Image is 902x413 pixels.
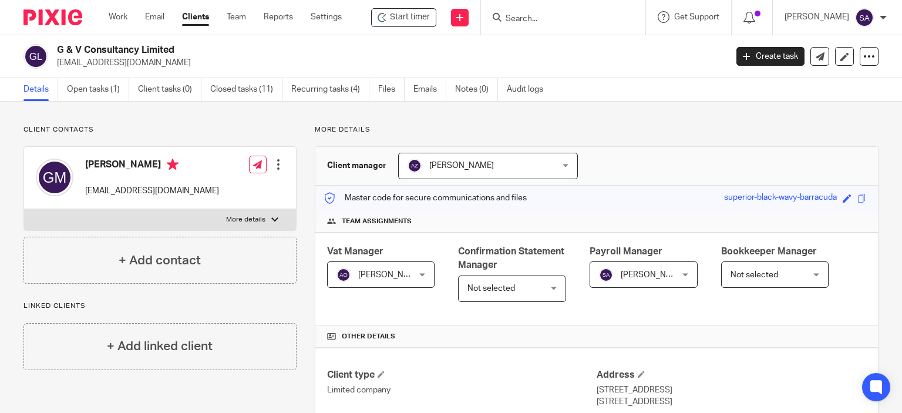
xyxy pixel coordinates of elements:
p: [EMAIL_ADDRESS][DOMAIN_NAME] [85,185,219,197]
a: Open tasks (1) [67,78,129,101]
p: [EMAIL_ADDRESS][DOMAIN_NAME] [57,57,719,69]
span: Vat Manager [327,247,383,256]
span: Bookkeeper Manager [721,247,817,256]
img: svg%3E [408,159,422,173]
a: Settings [311,11,342,23]
a: Closed tasks (11) [210,78,282,101]
img: Pixie [23,9,82,25]
p: Master code for secure communications and files [324,192,527,204]
a: Recurring tasks (4) [291,78,369,101]
a: Client tasks (0) [138,78,201,101]
a: Team [227,11,246,23]
span: [PERSON_NAME] [621,271,685,279]
div: G & V Consultancy Limited [371,8,436,27]
p: More details [226,215,265,224]
span: Payroll Manager [590,247,662,256]
p: [STREET_ADDRESS] [597,396,866,408]
i: Primary [167,159,179,170]
a: Reports [264,11,293,23]
a: Notes (0) [455,78,498,101]
span: Not selected [731,271,778,279]
h3: Client manager [327,160,386,172]
a: Emails [413,78,446,101]
h4: + Add linked client [107,337,213,355]
span: Start timer [390,11,430,23]
p: Limited company [327,384,597,396]
span: Other details [342,332,395,341]
a: Clients [182,11,209,23]
div: superior-black-wavy-barracuda [724,192,837,205]
a: Details [23,78,58,101]
p: [PERSON_NAME] [785,11,849,23]
h2: G & V Consultancy Limited [57,44,587,56]
h4: + Add contact [119,251,201,270]
span: Get Support [674,13,719,21]
span: [PERSON_NAME] [429,162,494,170]
a: Files [378,78,405,101]
a: Create task [736,47,805,66]
img: svg%3E [336,268,351,282]
p: [STREET_ADDRESS] [597,384,866,396]
img: svg%3E [599,268,613,282]
span: Not selected [467,284,515,293]
p: Client contacts [23,125,297,135]
h4: Client type [327,369,597,381]
a: Work [109,11,127,23]
span: [PERSON_NAME] [358,271,423,279]
h4: Address [597,369,866,381]
span: Confirmation Statement Manager [458,247,564,270]
p: Linked clients [23,301,297,311]
img: svg%3E [36,159,73,196]
a: Email [145,11,164,23]
p: More details [315,125,879,135]
h4: [PERSON_NAME] [85,159,219,173]
img: svg%3E [23,44,48,69]
input: Search [504,14,610,25]
a: Audit logs [507,78,552,101]
span: Team assignments [342,217,412,226]
img: svg%3E [855,8,874,27]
